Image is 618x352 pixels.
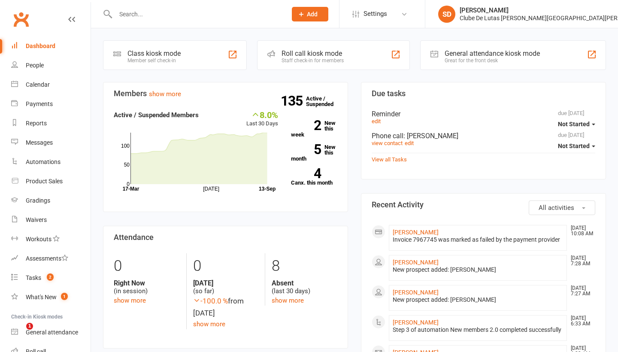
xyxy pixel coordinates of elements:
div: New prospect added: [PERSON_NAME] [393,296,563,303]
time: [DATE] 7:27 AM [566,285,595,297]
span: Settings [364,4,387,24]
div: Last 30 Days [246,110,278,128]
a: Messages [11,133,91,152]
h3: Members [114,89,337,98]
a: What's New1 [11,288,91,307]
a: Reports [11,114,91,133]
div: Class kiosk mode [127,49,181,58]
div: General attendance [26,329,78,336]
a: [PERSON_NAME] [393,259,439,266]
span: Not Started [558,121,590,127]
div: Staff check-in for members [282,58,344,64]
div: Workouts [26,236,51,243]
div: Invoice 7967745 was marked as failed by the payment provider [393,236,563,243]
a: Waivers [11,210,91,230]
a: Automations [11,152,91,172]
time: [DATE] 7:28 AM [566,255,595,267]
strong: 135 [281,94,306,107]
a: View all Tasks [372,156,407,163]
a: 5New this month [291,144,337,161]
span: All activities [539,204,574,212]
a: show more [193,320,225,328]
span: -100.0 % [193,297,228,305]
strong: Absent [272,279,337,287]
span: Add [307,11,318,18]
a: Payments [11,94,91,114]
a: 4Canx. this month [291,168,337,185]
h3: Attendance [114,233,337,242]
div: Tasks [26,274,41,281]
a: show more [114,297,146,304]
a: 2New this week [291,120,337,137]
div: Member self check-in [127,58,181,64]
a: edit [372,118,381,124]
div: 8.0% [246,110,278,119]
a: Assessments [11,249,91,268]
div: Payments [26,100,53,107]
a: Clubworx [10,9,32,30]
a: Dashboard [11,36,91,56]
a: [PERSON_NAME] [393,319,439,326]
div: Messages [26,139,53,146]
a: [PERSON_NAME] [393,229,439,236]
span: : [PERSON_NAME] [403,132,458,140]
button: Add [292,7,328,21]
div: What's New [26,294,57,300]
div: Reminder [372,110,595,118]
span: Not Started [558,143,590,149]
strong: [DATE] [193,279,259,287]
div: Calendar [26,81,50,88]
a: show more [149,90,181,98]
div: Great for the front desk [445,58,540,64]
a: [PERSON_NAME] [393,289,439,296]
span: 1 [26,323,33,330]
a: Calendar [11,75,91,94]
div: Automations [26,158,61,165]
iframe: Intercom live chat [9,323,29,343]
button: All activities [529,200,595,215]
button: Not Started [558,138,595,154]
button: Not Started [558,116,595,132]
time: [DATE] 10:08 AM [566,225,595,237]
a: Product Sales [11,172,91,191]
div: Assessments [26,255,68,262]
div: 8 [272,253,337,279]
h3: Recent Activity [372,200,595,209]
span: 2 [47,273,54,281]
strong: Right Now [114,279,180,287]
div: (last 30 days) [272,279,337,295]
div: Product Sales [26,178,63,185]
div: Reports [26,120,47,127]
div: from [DATE] [193,295,259,319]
input: Search... [113,8,281,20]
div: SD [438,6,455,23]
div: People [26,62,44,69]
a: show more [272,297,304,304]
div: General attendance kiosk mode [445,49,540,58]
a: 135Active / Suspended [306,89,344,113]
a: People [11,56,91,75]
a: Gradings [11,191,91,210]
span: 1 [61,293,68,300]
div: (in session) [114,279,180,295]
div: Phone call [372,132,595,140]
strong: 2 [291,119,321,132]
a: edit [405,140,414,146]
strong: 4 [291,167,321,180]
a: view contact [372,140,403,146]
div: Gradings [26,197,50,204]
a: Tasks 2 [11,268,91,288]
div: Step 3 of automation New members 2.0 completed successfully [393,326,563,334]
strong: 5 [291,143,321,156]
div: New prospect added: [PERSON_NAME] [393,266,563,273]
a: General attendance kiosk mode [11,323,91,342]
div: 0 [114,253,180,279]
div: Dashboard [26,42,55,49]
strong: Active / Suspended Members [114,111,199,119]
time: [DATE] 6:33 AM [566,316,595,327]
div: 0 [193,253,259,279]
div: (so far) [193,279,259,295]
h3: Due tasks [372,89,595,98]
div: Waivers [26,216,47,223]
a: Workouts [11,230,91,249]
